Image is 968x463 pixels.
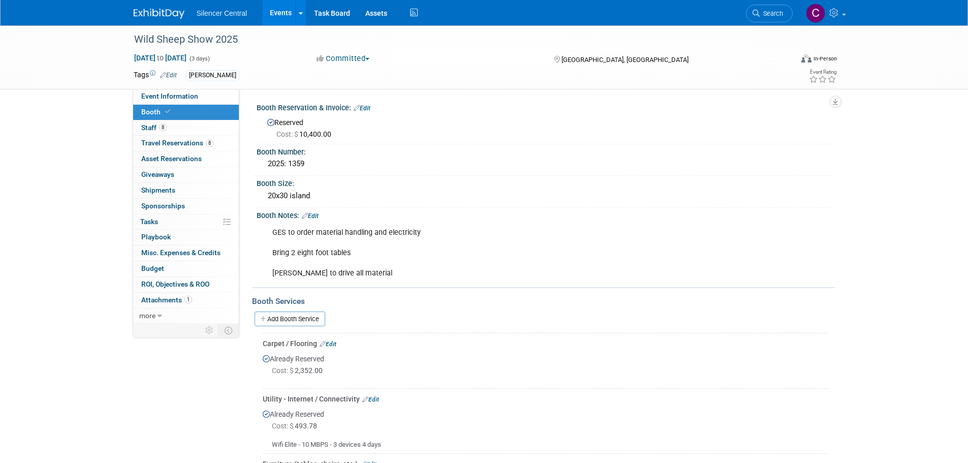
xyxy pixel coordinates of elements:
[320,341,336,348] a: Edit
[139,312,155,320] span: more
[263,338,827,349] div: Carpet / Flooring
[272,366,295,375] span: Cost: $
[141,233,171,241] span: Playbook
[134,70,177,81] td: Tags
[141,108,172,116] span: Booth
[263,404,827,450] div: Already Reserved
[140,218,158,226] span: Tasks
[265,223,723,284] div: GES to order material handling and electricity Bring 2 eight foot tables [PERSON_NAME] to drive a...
[257,100,835,113] div: Booth Reservation & Invoice:
[257,208,835,221] div: Booth Notes:
[201,324,218,337] td: Personalize Event Tab Strip
[257,144,835,157] div: Booth Number:
[362,396,379,403] a: Edit
[189,55,210,62] span: (3 days)
[134,9,184,19] img: ExhibitDay
[141,249,221,257] span: Misc. Expenses & Credits
[806,4,825,23] img: Cade Cox
[141,92,198,100] span: Event Information
[197,9,247,17] span: Silencer Central
[133,105,239,120] a: Booth
[276,130,335,138] span: 10,400.00
[141,202,185,210] span: Sponsorships
[141,170,174,178] span: Giveaways
[263,349,827,385] div: Already Reserved
[272,422,321,430] span: 493.78
[141,186,175,194] span: Shipments
[746,5,793,22] a: Search
[809,70,836,75] div: Event Rating
[141,296,192,304] span: Attachments
[801,54,811,63] img: Format-Inperson.png
[134,53,187,63] span: [DATE] [DATE]
[133,151,239,167] a: Asset Reservations
[141,139,213,147] span: Travel Reservations
[263,432,827,450] div: Wifi Elite - 10 MBPS - 3 devices 4 days
[264,115,827,139] div: Reserved
[252,296,835,307] div: Booth Services
[255,312,325,326] a: Add Booth Service
[165,109,170,114] i: Booth reservation complete
[141,280,209,288] span: ROI, Objectives & ROO
[141,124,167,132] span: Staff
[133,308,239,324] a: more
[206,139,213,147] span: 8
[159,124,167,131] span: 8
[272,422,295,430] span: Cost: $
[131,30,777,49] div: Wild Sheep Show 2025
[133,183,239,198] a: Shipments
[733,53,837,68] div: Event Format
[264,188,827,204] div: 20x30 island
[313,53,373,64] button: Committed
[813,55,837,63] div: In-Person
[133,136,239,151] a: Travel Reservations8
[160,72,177,79] a: Edit
[133,167,239,182] a: Giveaways
[141,264,164,272] span: Budget
[133,277,239,292] a: ROI, Objectives & ROO
[760,10,783,17] span: Search
[133,230,239,245] a: Playbook
[184,296,192,303] span: 1
[186,70,239,81] div: [PERSON_NAME]
[218,324,239,337] td: Toggle Event Tabs
[354,105,370,112] a: Edit
[133,89,239,104] a: Event Information
[257,176,835,189] div: Booth Size:
[133,245,239,261] a: Misc. Expenses & Credits
[302,212,319,220] a: Edit
[561,56,689,64] span: [GEOGRAPHIC_DATA], [GEOGRAPHIC_DATA]
[276,130,299,138] span: Cost: $
[263,394,827,404] div: Utility - Internet / Connectivity
[155,54,165,62] span: to
[141,155,202,163] span: Asset Reservations
[272,366,327,375] span: 2,352.00
[133,261,239,276] a: Budget
[133,199,239,214] a: Sponsorships
[133,214,239,230] a: Tasks
[133,293,239,308] a: Attachments1
[264,156,827,172] div: 2025: 1359
[133,120,239,136] a: Staff8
